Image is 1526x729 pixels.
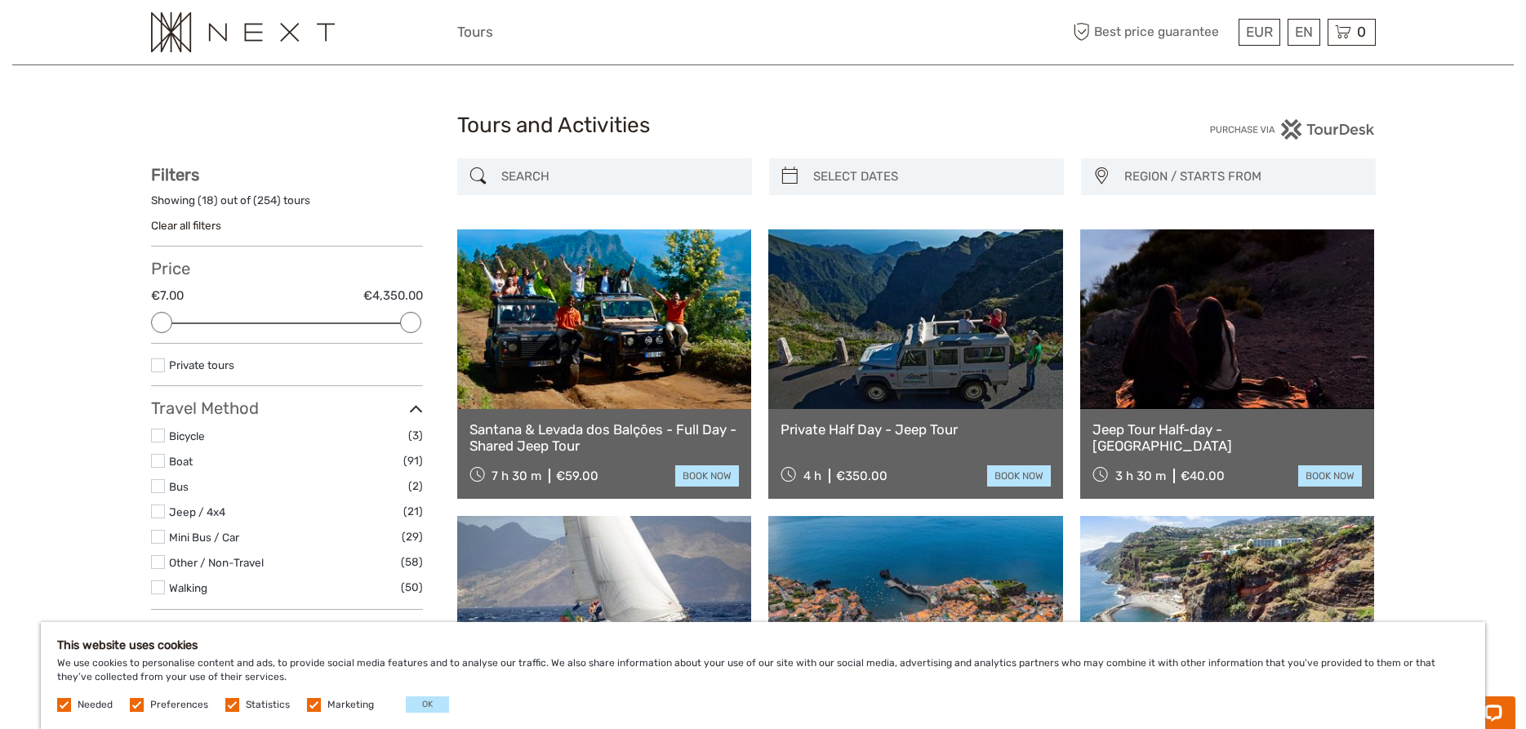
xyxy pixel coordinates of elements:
[363,287,423,304] label: €4,350.00
[1117,163,1368,190] button: REGION / STARTS FROM
[1288,19,1320,46] div: EN
[836,469,888,483] div: €350.00
[675,465,739,487] a: book now
[202,193,214,208] label: 18
[408,477,423,496] span: (2)
[257,193,277,208] label: 254
[327,698,374,712] label: Marketing
[495,162,744,191] input: SEARCH
[1246,24,1273,40] span: EUR
[1298,465,1362,487] a: book now
[246,698,290,712] label: Statistics
[169,505,225,518] a: Jeep / 4x4
[151,193,423,218] div: Showing ( ) out of ( ) tours
[150,698,208,712] label: Preferences
[151,165,199,184] strong: Filters
[1070,19,1235,46] span: Best price guarantee
[492,469,541,483] span: 7 h 30 m
[151,398,423,418] h3: Travel Method
[457,113,1070,139] h1: Tours and Activities
[188,25,207,45] button: Open LiveChat chat widget
[151,12,335,52] img: 3282-a978e506-1cde-4c38-be18-ebef36df7ad8_logo_small.png
[403,451,423,470] span: (91)
[401,578,423,597] span: (50)
[169,531,239,544] a: Mini Bus / Car
[402,527,423,546] span: (29)
[169,358,234,371] a: Private tours
[403,502,423,521] span: (21)
[1092,421,1363,455] a: Jeep Tour Half-day - [GEOGRAPHIC_DATA]
[23,29,185,42] p: Chat now
[803,469,821,483] span: 4 h
[1209,119,1375,140] img: PurchaseViaTourDesk.png
[169,455,193,468] a: Boat
[987,465,1051,487] a: book now
[169,480,189,493] a: Bus
[151,287,184,304] label: €7.00
[1181,469,1225,483] div: €40.00
[78,698,113,712] label: Needed
[169,581,207,594] a: Walking
[457,20,493,44] a: Tours
[169,556,264,569] a: Other / Non-Travel
[408,426,423,445] span: (3)
[406,696,449,713] button: OK
[556,469,598,483] div: €59.00
[781,421,1051,438] a: Private Half Day - Jeep Tour
[469,421,740,455] a: Santana & Levada dos Balções - Full Day - Shared Jeep Tour
[807,162,1056,191] input: SELECT DATES
[169,429,205,442] a: Bicycle
[1115,469,1166,483] span: 3 h 30 m
[151,259,423,278] h3: Price
[401,553,423,571] span: (58)
[41,622,1485,729] div: We use cookies to personalise content and ads, to provide social media features and to analyse ou...
[151,219,221,232] a: Clear all filters
[1355,24,1368,40] span: 0
[57,638,1469,652] h5: This website uses cookies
